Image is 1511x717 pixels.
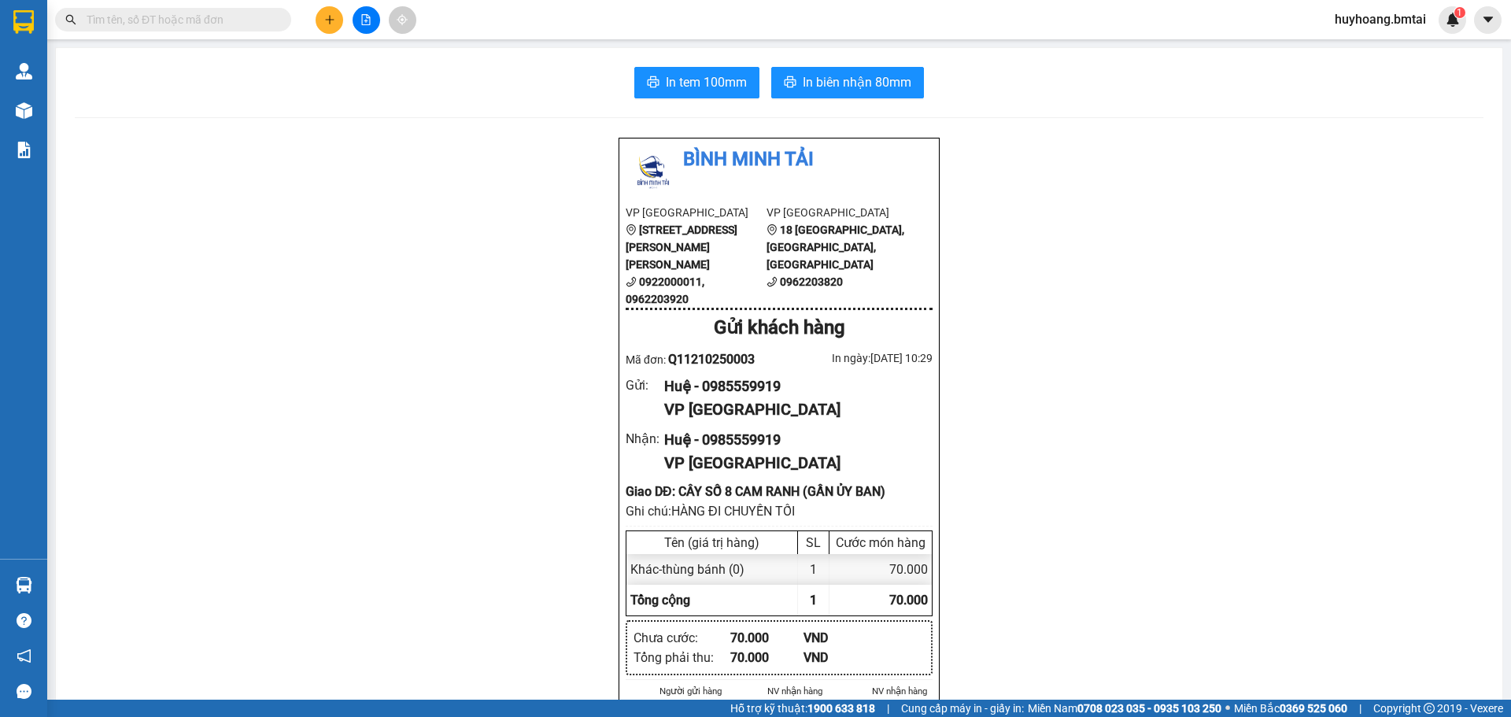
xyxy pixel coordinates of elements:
input: Tìm tên, số ĐT hoặc mã đơn [87,11,272,28]
div: VP [GEOGRAPHIC_DATA] [664,397,920,422]
span: Khác - thùng bánh (0) [630,562,744,577]
span: environment [767,224,778,235]
span: caret-down [1481,13,1495,27]
button: printerIn tem 100mm [634,67,759,98]
strong: 0369 525 060 [1280,702,1347,715]
b: 0922000011, 0962203920 [626,275,704,305]
div: Huệ - 0985559919 [664,429,920,451]
div: 1 [798,554,829,585]
span: notification [17,649,31,663]
img: logo.jpg [626,145,681,200]
b: 18 [GEOGRAPHIC_DATA], [GEOGRAPHIC_DATA], [GEOGRAPHIC_DATA] [767,224,904,271]
div: Tổng phải thu : [634,648,730,667]
span: question-circle [17,613,31,628]
span: copyright [1424,703,1435,714]
span: 1 [810,593,817,608]
div: Ghi chú: HÀNG ĐI CHUYẾN TỐI [626,501,933,521]
div: SL [802,535,825,550]
div: Giao DĐ: CÂY SỐ 8 CAM RANH (GẦN ỦY BAN) [626,482,933,501]
span: plus [324,14,335,25]
div: VND [804,628,877,648]
b: 0962203820 [780,275,843,288]
button: file-add [353,6,380,34]
li: Bình Minh Tải [626,145,933,175]
div: VND [804,648,877,667]
span: message [17,684,31,699]
li: VP [GEOGRAPHIC_DATA] [626,204,767,221]
span: phone [626,276,637,287]
span: search [65,14,76,25]
div: In ngày: [DATE] 10:29 [779,349,933,367]
button: aim [389,6,416,34]
span: 1 [1457,7,1462,18]
span: aim [397,14,408,25]
li: NV nhận hàng [762,684,829,698]
button: caret-down [1474,6,1502,34]
li: Người gửi hàng xác nhận [657,684,724,712]
div: Chưa cước : [634,628,730,648]
div: Gửi : [626,375,664,395]
span: | [1359,700,1361,717]
strong: 0708 023 035 - 0935 103 250 [1077,702,1221,715]
div: Tên (giá trị hàng) [630,535,793,550]
div: Huệ - 0985559919 [664,375,920,397]
img: logo-vxr [13,10,34,34]
span: | [887,700,889,717]
span: Cung cấp máy in - giấy in: [901,700,1024,717]
span: Miền Bắc [1234,700,1347,717]
div: 70.000 [730,648,804,667]
img: warehouse-icon [16,102,32,119]
span: printer [647,76,659,91]
span: environment [626,224,637,235]
span: file-add [360,14,371,25]
span: Hỗ trợ kỹ thuật: [730,700,875,717]
div: 70.000 [829,554,932,585]
img: icon-new-feature [1446,13,1460,27]
span: In biên nhận 80mm [803,72,911,92]
img: solution-icon [16,142,32,158]
span: printer [784,76,796,91]
span: In tem 100mm [666,72,747,92]
img: warehouse-icon [16,577,32,593]
div: VP [GEOGRAPHIC_DATA] [664,451,920,475]
div: Nhận : [626,429,664,449]
span: 70.000 [889,593,928,608]
div: 70.000 [730,628,804,648]
li: NV nhận hàng [866,684,933,698]
span: ⚪️ [1225,705,1230,711]
span: phone [767,276,778,287]
strong: 1900 633 818 [807,702,875,715]
span: Q11210250003 [668,352,755,367]
button: printerIn biên nhận 80mm [771,67,924,98]
b: [STREET_ADDRESS][PERSON_NAME][PERSON_NAME] [626,224,737,271]
img: warehouse-icon [16,63,32,79]
span: huyhoang.bmtai [1322,9,1439,29]
li: VP [GEOGRAPHIC_DATA] [767,204,907,221]
span: Tổng cộng [630,593,690,608]
button: plus [316,6,343,34]
div: Gửi khách hàng [626,313,933,343]
div: Mã đơn: [626,349,779,369]
span: Miền Nam [1028,700,1221,717]
sup: 1 [1454,7,1465,18]
div: Cước món hàng [833,535,928,550]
